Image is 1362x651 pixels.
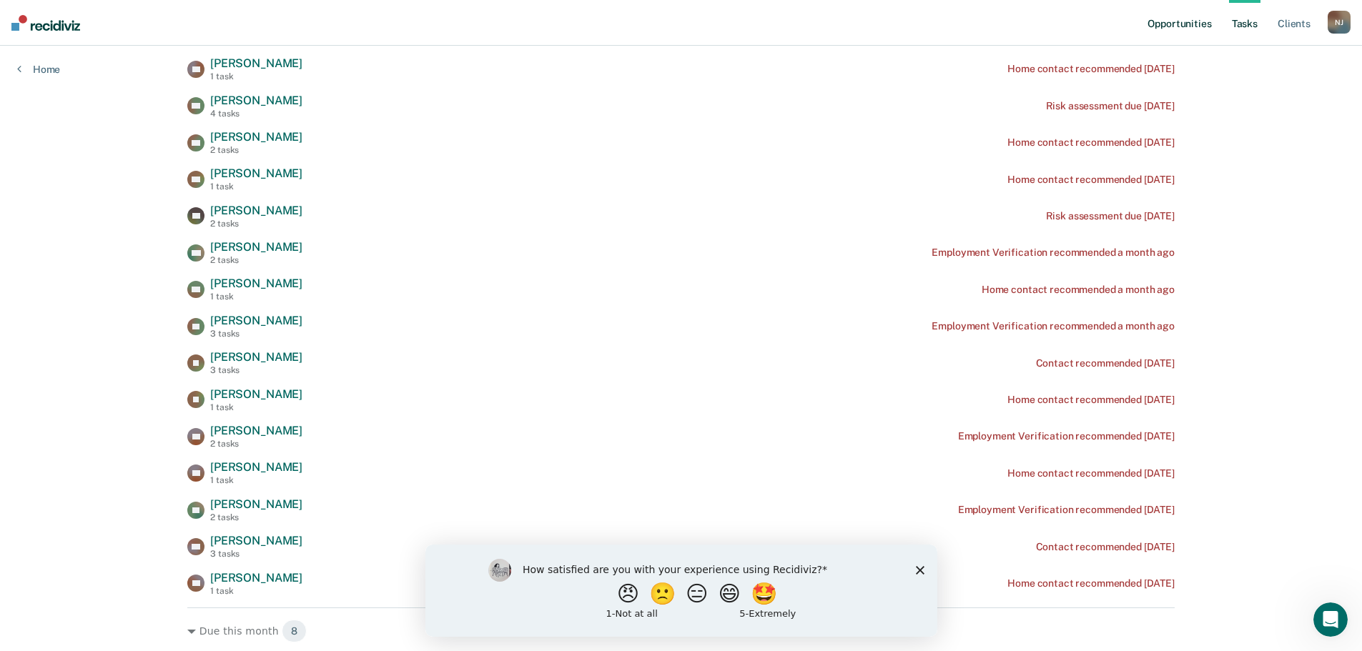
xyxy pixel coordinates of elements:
a: Home [17,63,60,76]
span: [PERSON_NAME] [210,534,302,547]
div: 1 task [210,402,302,412]
div: N J [1328,11,1351,34]
div: 3 tasks [210,365,302,375]
div: Employment Verification recommended [DATE] [958,430,1175,442]
div: Risk assessment due [DATE] [1046,100,1175,112]
div: Home contact recommended [DATE] [1007,63,1175,75]
div: 1 task [210,71,302,81]
div: 2 tasks [210,145,302,155]
span: [PERSON_NAME] [210,314,302,327]
div: 2 tasks [210,439,302,449]
div: Employment Verification recommended a month ago [932,320,1174,332]
iframe: Survey by Kim from Recidiviz [425,545,937,637]
div: 2 tasks [210,255,302,265]
button: NJ [1328,11,1351,34]
div: Home contact recommended [DATE] [1007,136,1175,149]
div: 4 tasks [210,109,302,119]
span: [PERSON_NAME] [210,571,302,585]
div: Risk assessment due [DATE] [1046,210,1175,222]
div: Home contact recommended [DATE] [1007,577,1175,590]
div: 1 task [210,182,302,192]
span: [PERSON_NAME] [210,460,302,474]
div: Due this month 8 [187,620,1175,642]
span: [PERSON_NAME] [210,167,302,180]
div: Home contact recommended [DATE] [1007,394,1175,406]
div: 1 task [210,292,302,302]
div: 3 tasks [210,329,302,339]
div: Home contact recommended a month ago [982,284,1175,296]
span: [PERSON_NAME] [210,94,302,107]
div: Employment Verification recommended [DATE] [958,504,1175,516]
div: Contact recommended [DATE] [1036,541,1175,553]
div: Employment Verification recommended a month ago [932,247,1174,259]
span: [PERSON_NAME] [210,497,302,511]
span: [PERSON_NAME] [210,350,302,364]
div: 2 tasks [210,512,302,522]
div: 3 tasks [210,549,302,559]
div: 1 task [210,475,302,485]
span: [PERSON_NAME] [210,387,302,401]
iframe: Intercom live chat [1313,602,1348,637]
span: [PERSON_NAME] [210,130,302,144]
span: [PERSON_NAME] [210,424,302,437]
div: Home contact recommended [DATE] [1007,174,1175,186]
div: Home contact recommended [DATE] [1007,467,1175,479]
span: [PERSON_NAME] [210,204,302,217]
img: Recidiviz [11,15,80,31]
div: 1 task [210,586,302,596]
span: 8 [282,620,307,642]
div: 2 tasks [210,219,302,229]
span: [PERSON_NAME] [210,240,302,254]
span: [PERSON_NAME] [210,277,302,290]
span: [PERSON_NAME] [210,56,302,70]
div: Contact recommended [DATE] [1036,357,1175,369]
